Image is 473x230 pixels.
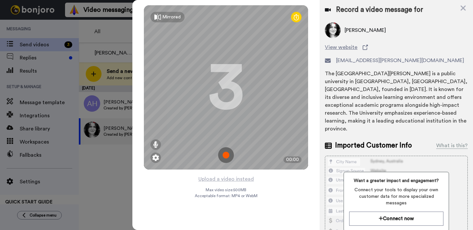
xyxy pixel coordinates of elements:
[335,141,412,150] span: Imported Customer Info
[436,142,468,149] div: What is this?
[349,212,443,226] button: Connect now
[336,57,464,64] span: [EMAIL_ADDRESS][PERSON_NAME][DOMAIN_NAME]
[195,193,258,198] span: Acceptable format: MP4 or WebM
[15,20,25,30] img: Profile image for Matt
[325,70,468,133] div: The [GEOGRAPHIC_DATA][PERSON_NAME] is a public university in [GEOGRAPHIC_DATA], [GEOGRAPHIC_DATA]...
[349,177,443,184] span: Want a greater impact and engagement?
[10,14,122,35] div: message notification from Matt, 2w ago. Hi Peter, We're looking to spread the word about Bonjoro ...
[29,25,113,31] p: Message from Matt, sent 2w ago
[325,43,357,51] span: View website
[29,19,113,25] p: Hi [PERSON_NAME], We're looking to spread the word about [PERSON_NAME] a bit further and we need ...
[196,175,256,183] button: Upload a video instead
[218,147,234,163] img: ic_record_start.svg
[206,187,246,193] span: Max video size: 500 MB
[349,187,443,206] span: Connect your tools to display your own customer data for more specialized messages
[152,154,159,161] img: ic_gear.svg
[283,156,302,163] div: 00:00
[208,63,244,112] div: 3
[325,43,468,51] a: View website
